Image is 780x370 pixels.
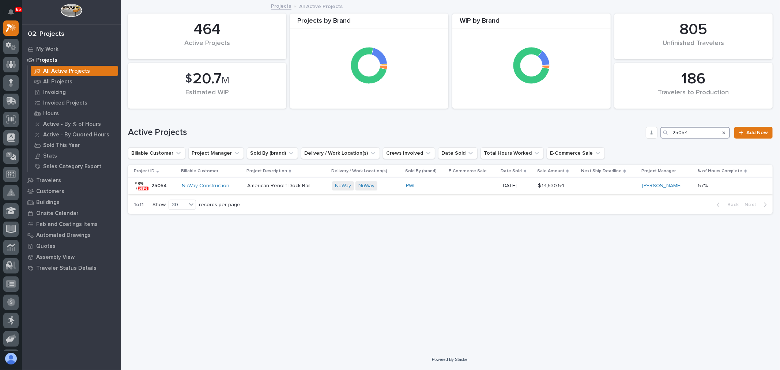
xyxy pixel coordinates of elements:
[28,140,121,150] a: Sold This Year
[43,110,59,117] p: Hours
[28,98,121,108] a: Invoiced Projects
[22,186,121,197] a: Customers
[481,147,544,159] button: Total Hours Worked
[28,87,121,97] a: Invoicing
[43,100,87,106] p: Invoiced Projects
[627,89,760,104] div: Travelers to Production
[383,147,435,159] button: Crews Involved
[537,167,565,175] p: Sale Amount
[22,219,121,230] a: Fab and Coatings Items
[28,66,121,76] a: All Active Projects
[28,161,121,171] a: Sales Category Export
[723,201,739,208] span: Back
[128,196,150,214] p: 1 of 1
[43,142,80,149] p: Sold This Year
[36,232,91,239] p: Automated Drawings
[547,147,605,159] button: E-Commerce Sale
[290,17,448,29] div: Projects by Brand
[660,127,730,139] input: Search
[36,177,61,184] p: Travelers
[140,39,274,55] div: Active Projects
[151,181,168,189] p: 25054
[36,243,56,250] p: Quotes
[641,167,676,175] p: Project Manager
[36,254,75,261] p: Assembly View
[627,20,760,39] div: 805
[128,147,185,159] button: Billable Customer
[36,188,64,195] p: Customers
[9,9,19,20] div: Notifications65
[16,7,21,12] p: 65
[406,183,414,189] a: PWI
[697,167,743,175] p: % of Hours Complete
[43,132,109,138] p: Active - By Quoted Hours
[405,167,437,175] p: Sold By (brand)
[698,181,709,189] p: 57%
[152,202,166,208] p: Show
[358,183,374,189] a: NuWay
[28,30,64,38] div: 02. Projects
[128,127,643,138] h1: Active Projects
[43,89,66,96] p: Invoicing
[43,68,90,75] p: All Active Projects
[502,183,532,189] p: [DATE]
[22,252,121,263] a: Assembly View
[538,181,566,189] p: $ 14,530.54
[188,147,244,159] button: Project Manager
[22,241,121,252] a: Quotes
[642,183,682,189] a: [PERSON_NAME]
[140,89,274,104] div: Estimated WIP
[22,208,121,219] a: Onsite Calendar
[28,151,121,161] a: Stats
[140,20,274,39] div: 464
[711,201,742,208] button: Back
[182,183,230,189] a: NuWay Construction
[28,76,121,87] a: All Projects
[22,44,121,54] a: My Work
[734,127,773,139] a: Add New
[247,147,298,159] button: Sold By (brand)
[43,121,101,128] p: Active - By % of Hours
[181,167,219,175] p: Billable Customer
[134,167,155,175] p: Project ID
[450,183,496,189] p: -
[452,17,611,29] div: WIP by Brand
[22,230,121,241] a: Automated Drawings
[299,2,343,10] p: All Active Projects
[331,167,387,175] p: Delivery / Work Location(s)
[28,108,121,118] a: Hours
[28,119,121,129] a: Active - By % of Hours
[746,130,768,135] span: Add New
[432,357,469,362] a: Powered By Stacker
[742,201,773,208] button: Next
[36,199,60,206] p: Buildings
[22,263,121,273] a: Traveler Status Details
[128,178,773,194] tr: 2505425054 NuWay Construction American Renolit Dock RailNuWay NuWay PWI -[DATE]$ 14,530.54$ 14,53...
[36,265,97,272] p: Traveler Status Details
[501,167,522,175] p: Date Sold
[36,210,79,217] p: Onsite Calendar
[246,167,287,175] p: Project Description
[22,197,121,208] a: Buildings
[581,167,622,175] p: Next Ship Deadline
[193,71,222,87] span: 20.7
[22,54,121,65] a: Projects
[3,4,19,20] button: Notifications
[745,201,761,208] span: Next
[438,147,478,159] button: Date Sold
[43,163,101,170] p: Sales Category Export
[449,167,487,175] p: E-Commerce Sale
[271,1,291,10] a: Projects
[60,4,82,17] img: Workspace Logo
[627,70,760,88] div: 186
[36,221,98,228] p: Fab and Coatings Items
[185,72,192,86] span: $
[36,57,57,64] p: Projects
[43,79,72,85] p: All Projects
[169,201,186,209] div: 30
[36,46,59,53] p: My Work
[582,183,636,189] p: -
[199,202,240,208] p: records per page
[335,183,351,189] a: NuWay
